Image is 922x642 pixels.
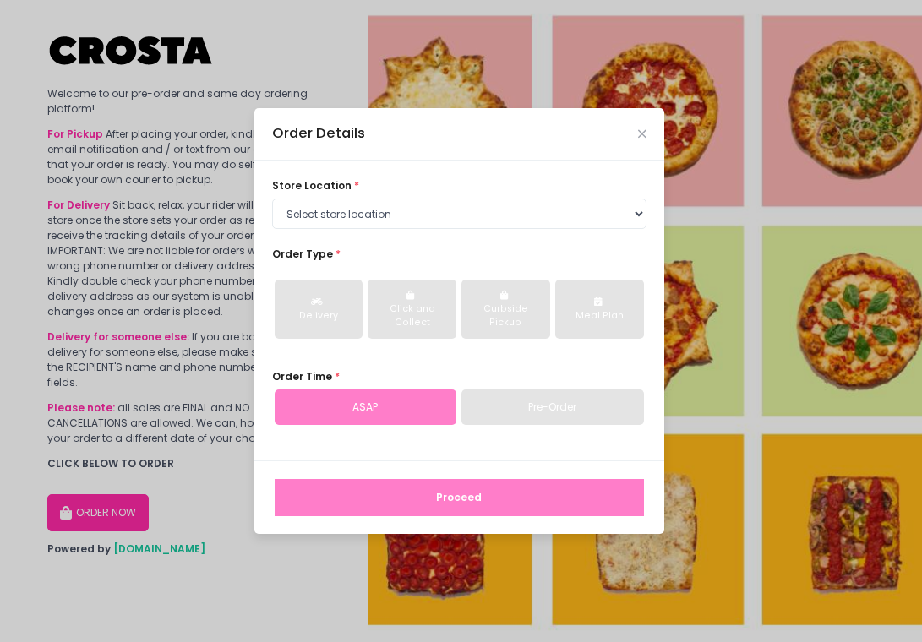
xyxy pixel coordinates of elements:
span: Order Time [272,369,332,384]
span: store location [272,178,352,193]
div: Delivery [286,309,352,323]
div: Meal Plan [566,309,633,323]
span: Order Type [272,247,333,261]
button: Close [638,130,646,139]
div: Curbside Pickup [472,302,539,329]
button: Curbside Pickup [461,280,550,339]
button: Click and Collect [368,280,456,339]
div: Order Details [272,123,365,144]
button: Proceed [275,479,644,516]
button: Meal Plan [555,280,644,339]
div: Click and Collect [379,302,445,329]
button: Delivery [275,280,363,339]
